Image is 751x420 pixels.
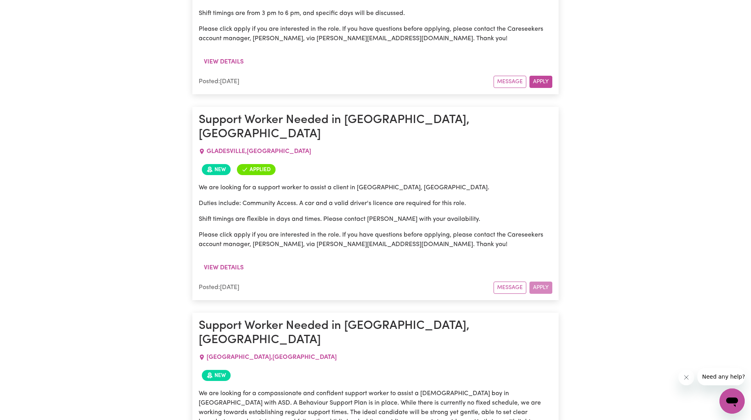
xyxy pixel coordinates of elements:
[202,370,231,381] span: Job posted within the last 30 days
[5,6,48,12] span: Need any help?
[207,148,311,155] span: GLADESVILLE , [GEOGRAPHIC_DATA]
[199,77,494,86] div: Posted: [DATE]
[678,370,694,385] iframe: Close message
[237,164,276,175] span: You've applied for this job
[199,260,249,275] button: View details
[529,76,552,88] button: Apply for this job
[494,282,526,294] button: Message
[719,388,745,414] iframe: Button to launch messaging window
[199,215,552,224] p: Shift timings are flexible in days and times. Please contact [PERSON_NAME] with your availability.
[199,183,552,192] p: We are looking for a support worker to assist a client in [GEOGRAPHIC_DATA], [GEOGRAPHIC_DATA].
[199,24,552,43] p: Please click apply if you are interested in the role. If you have questions before applying, plea...
[199,230,552,249] p: Please click apply if you are interested in the role. If you have questions before applying, plea...
[199,199,552,208] p: Duties include: Community Access. A car and a valid driver's licence are required for this role.
[697,368,745,385] iframe: Message from company
[199,319,552,348] h1: Support Worker Needed in [GEOGRAPHIC_DATA], [GEOGRAPHIC_DATA]
[199,113,552,142] h1: Support Worker Needed in [GEOGRAPHIC_DATA], [GEOGRAPHIC_DATA]
[199,283,494,292] div: Posted: [DATE]
[207,354,337,360] span: [GEOGRAPHIC_DATA] , [GEOGRAPHIC_DATA]
[199,9,552,18] p: Shift timings are from 3 pm to 6 pm, and specific days will be discussed.
[199,54,249,69] button: View details
[202,164,231,175] span: Job posted within the last 30 days
[494,76,526,88] button: Message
